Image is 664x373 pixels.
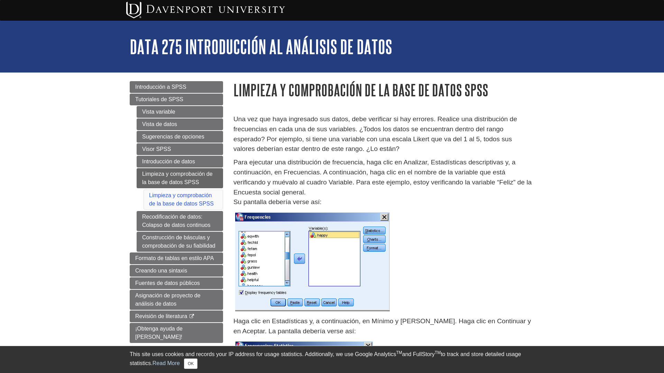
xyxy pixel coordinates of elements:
a: Limpieza y comprobación de la base de datos SPSS [149,192,214,207]
a: Formato de tablas en estilo APA [130,252,223,264]
sup: TM [396,350,402,355]
span: Fuentes de datos públicos [135,280,200,286]
i: This link opens in a new window [189,314,195,319]
span: Creando una sintaxis [135,268,187,274]
span: Introducción a SPSS [135,84,186,90]
img: Davenport University [126,2,285,18]
span: ¡Obtenga ayuda de [PERSON_NAME]! [135,326,183,340]
a: Revisión de literatura [130,310,223,322]
p: Una vez que haya ingresado sus datos, debe verificar si hay errores. Realice una distribución de ... [233,114,534,154]
div: This site uses cookies and records your IP address for usage statistics. Additionally, we use Goo... [130,350,534,369]
a: Recodificación de datos: Colapso de datos continuos [137,211,223,231]
a: ¡Obtenga ayuda de [PERSON_NAME]! [130,323,223,343]
a: Visor SPSS [137,143,223,155]
a: Sugerencias de opciones [137,131,223,143]
a: Asignación de proyecto de análisis de datos [130,290,223,310]
a: Tutoriales de SPSS [130,94,223,105]
a: Read More [153,360,180,366]
a: Introducción de datos [137,156,223,168]
span: Revisión de literatura [135,313,187,319]
a: Construcción de básculas y comprobación de su fiabilidad [137,232,223,252]
a: Vista variable [137,106,223,118]
a: DATA 275 Introducción al análisis de datos [130,36,392,57]
a: Fuentes de datos públicos [130,277,223,289]
a: Creando una sintaxis [130,265,223,277]
a: Introducción a SPSS [130,81,223,93]
p: Haga clic en Estadísticas y, a continuación, en Mínimo y [PERSON_NAME]. Haga clic en Continuar y ... [233,316,534,336]
h1: Limpieza y comprobación de la base de datos SPSS [233,81,534,99]
span: Tutoriales de SPSS [135,96,183,102]
a: Limpieza y comprobación de la base de datos SPSS [137,168,223,188]
span: Formato de tablas en estilo APA [135,255,214,261]
sup: TM [435,350,441,355]
a: Vista de datos [137,118,223,130]
span: Asignación de proyecto de análisis de datos [135,293,201,307]
button: Close [184,358,197,369]
p: Para ejecutar una distribución de frecuencia, haga clic en Analizar, Estadísticas descriptivas y,... [233,157,534,207]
